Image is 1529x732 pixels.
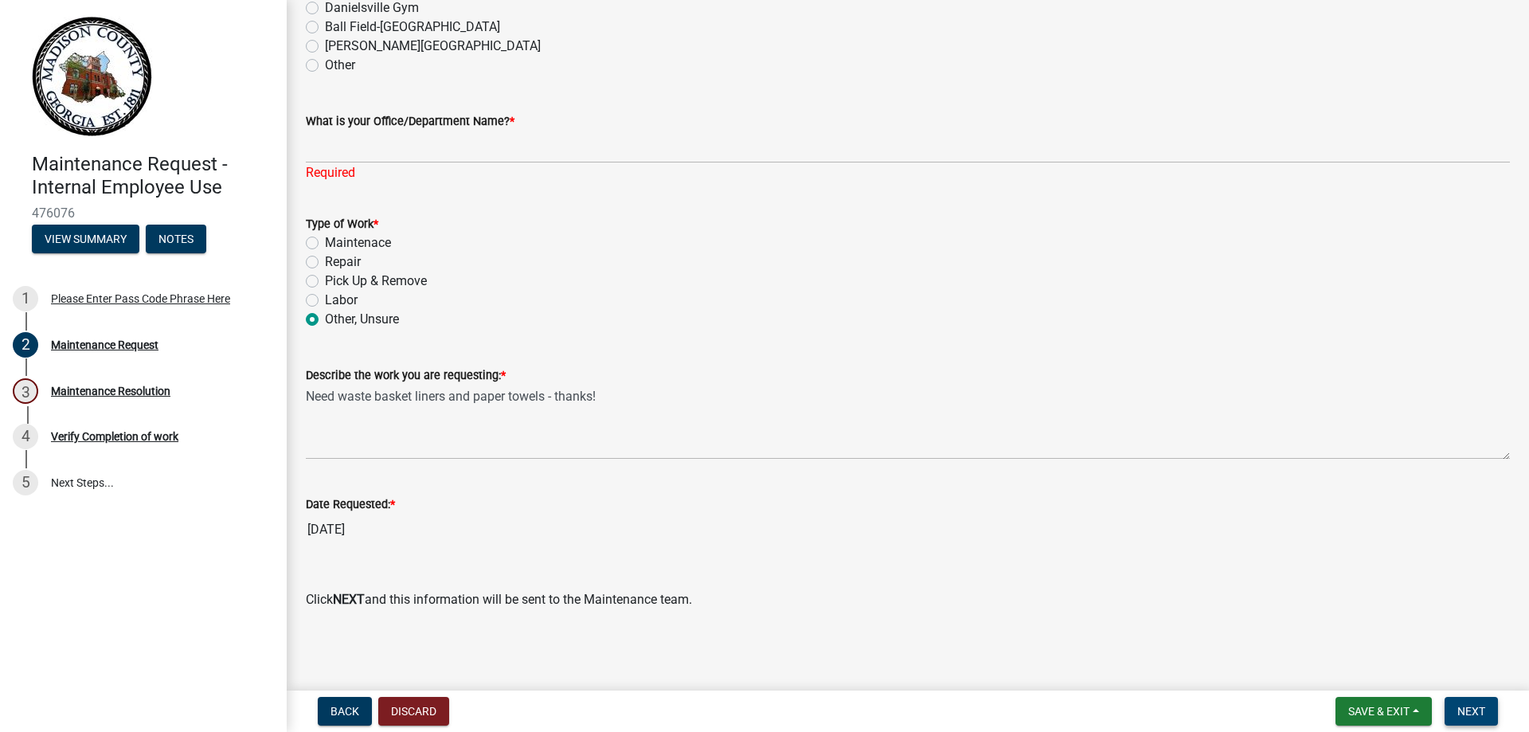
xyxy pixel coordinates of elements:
[51,431,178,442] div: Verify Completion of work
[32,153,274,199] h4: Maintenance Request - Internal Employee Use
[32,17,152,136] img: Madison County, Georgia
[13,378,38,404] div: 3
[32,225,139,253] button: View Summary
[1348,705,1410,718] span: Save & Exit
[1445,697,1498,726] button: Next
[306,219,378,230] label: Type of Work
[325,291,358,310] label: Labor
[13,286,38,311] div: 1
[306,163,1510,182] div: Required
[306,370,506,382] label: Describe the work you are requesting:
[51,339,158,350] div: Maintenance Request
[13,332,38,358] div: 2
[318,697,372,726] button: Back
[325,310,399,329] label: Other, Unsure
[146,233,206,246] wm-modal-confirm: Notes
[146,225,206,253] button: Notes
[32,233,139,246] wm-modal-confirm: Summary
[51,293,230,304] div: Please Enter Pass Code Phrase Here
[51,386,170,397] div: Maintenance Resolution
[306,116,514,127] label: What is your Office/Department Name?
[333,592,365,607] strong: NEXT
[325,37,541,56] label: [PERSON_NAME][GEOGRAPHIC_DATA]
[325,56,355,75] label: Other
[306,590,1510,609] p: Click and this information will be sent to the Maintenance team.
[306,499,395,511] label: Date Requested:
[330,705,359,718] span: Back
[325,272,427,291] label: Pick Up & Remove
[325,252,361,272] label: Repair
[325,233,391,252] label: Maintenace
[13,470,38,495] div: 5
[378,697,449,726] button: Discard
[13,424,38,449] div: 4
[1457,705,1485,718] span: Next
[325,18,500,37] label: Ball Field-[GEOGRAPHIC_DATA]
[32,206,255,221] span: 476076
[1335,697,1432,726] button: Save & Exit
